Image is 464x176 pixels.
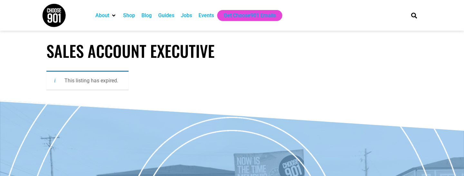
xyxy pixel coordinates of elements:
a: Shop [123,12,135,19]
div: Search [409,10,420,21]
h1: Sales Account Executive [46,41,418,60]
div: About [92,10,120,21]
a: Blog [141,12,152,19]
a: Jobs [181,12,192,19]
div: This listing has expired. [46,71,129,90]
a: Events [198,12,214,19]
a: About [95,12,109,19]
a: Get Choose901 Emails [224,12,276,19]
a: Guides [158,12,174,19]
nav: Main nav [92,10,400,21]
